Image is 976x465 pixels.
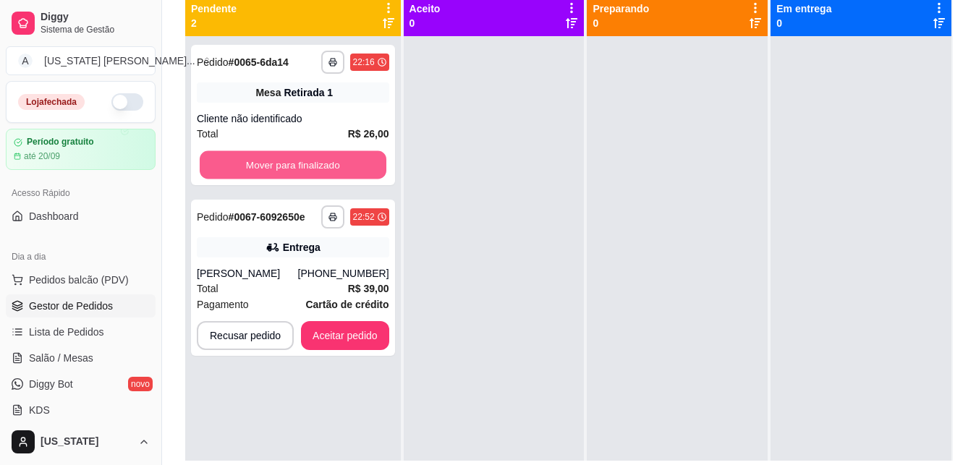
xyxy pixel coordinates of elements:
div: Retirada 1 [284,85,333,100]
div: Loja fechada [18,94,85,110]
span: Pedidos balcão (PDV) [29,273,129,287]
div: Dia a dia [6,245,156,268]
div: Acesso Rápido [6,182,156,205]
span: Total [197,126,218,142]
p: 0 [776,16,831,30]
span: Salão / Mesas [29,351,93,365]
span: Pedido [197,56,229,68]
button: Pedidos balcão (PDV) [6,268,156,291]
button: Recusar pedido [197,321,294,350]
span: Gestor de Pedidos [29,299,113,313]
p: Em entrega [776,1,831,16]
span: Pagamento [197,297,249,312]
button: Alterar Status [111,93,143,111]
strong: # 0065-6da14 [229,56,289,68]
a: DiggySistema de Gestão [6,6,156,40]
a: Lista de Pedidos [6,320,156,344]
div: [PHONE_NUMBER] [298,266,389,281]
button: Select a team [6,46,156,75]
p: 0 [593,16,649,30]
a: Gestor de Pedidos [6,294,156,317]
span: Total [197,281,218,297]
div: 22:16 [353,56,375,68]
span: Pedido [197,211,229,223]
div: 22:52 [353,211,375,223]
button: [US_STATE] [6,425,156,459]
div: [US_STATE] [PERSON_NAME] ... [44,54,195,68]
a: Diggy Botnovo [6,372,156,396]
strong: R$ 39,00 [348,283,389,294]
span: KDS [29,403,50,417]
p: 2 [191,16,237,30]
p: Aceito [410,1,441,16]
a: Dashboard [6,205,156,228]
div: [PERSON_NAME] [197,266,298,281]
span: A [18,54,33,68]
span: Dashboard [29,209,79,223]
p: Pendente [191,1,237,16]
span: Sistema de Gestão [41,24,150,35]
article: até 20/09 [24,150,60,162]
article: Período gratuito [27,137,94,148]
a: Período gratuitoaté 20/09 [6,129,156,170]
strong: # 0067-6092650e [229,211,305,223]
button: Mover para finalizado [200,151,386,179]
strong: R$ 26,00 [348,128,389,140]
div: Entrega [283,240,321,255]
a: Salão / Mesas [6,346,156,370]
strong: Cartão de crédito [305,299,389,310]
button: Aceitar pedido [301,321,389,350]
p: 0 [410,16,441,30]
p: Preparando [593,1,649,16]
span: [US_STATE] [41,435,132,448]
span: Mesa [255,85,281,100]
div: Cliente não identificado [197,111,389,126]
span: Diggy [41,11,150,24]
span: Diggy Bot [29,377,73,391]
a: KDS [6,398,156,422]
span: Lista de Pedidos [29,325,104,339]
